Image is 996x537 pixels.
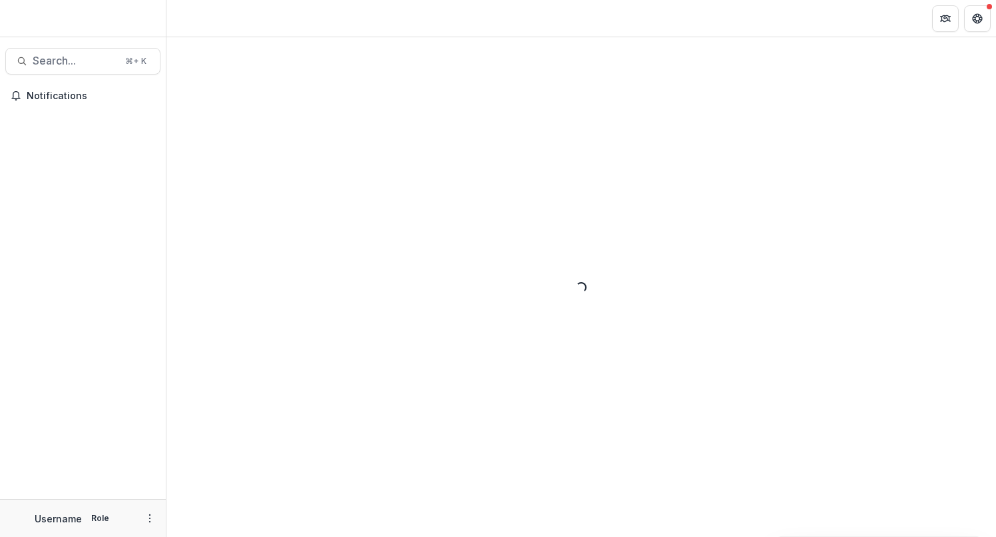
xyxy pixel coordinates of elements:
button: More [142,510,158,526]
p: Role [87,512,113,524]
span: Notifications [27,90,155,102]
button: Partners [932,5,959,32]
button: Search... [5,48,160,75]
span: Search... [33,55,117,67]
div: ⌘ + K [123,54,149,69]
button: Get Help [964,5,991,32]
button: Notifications [5,85,160,106]
p: Username [35,512,82,526]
